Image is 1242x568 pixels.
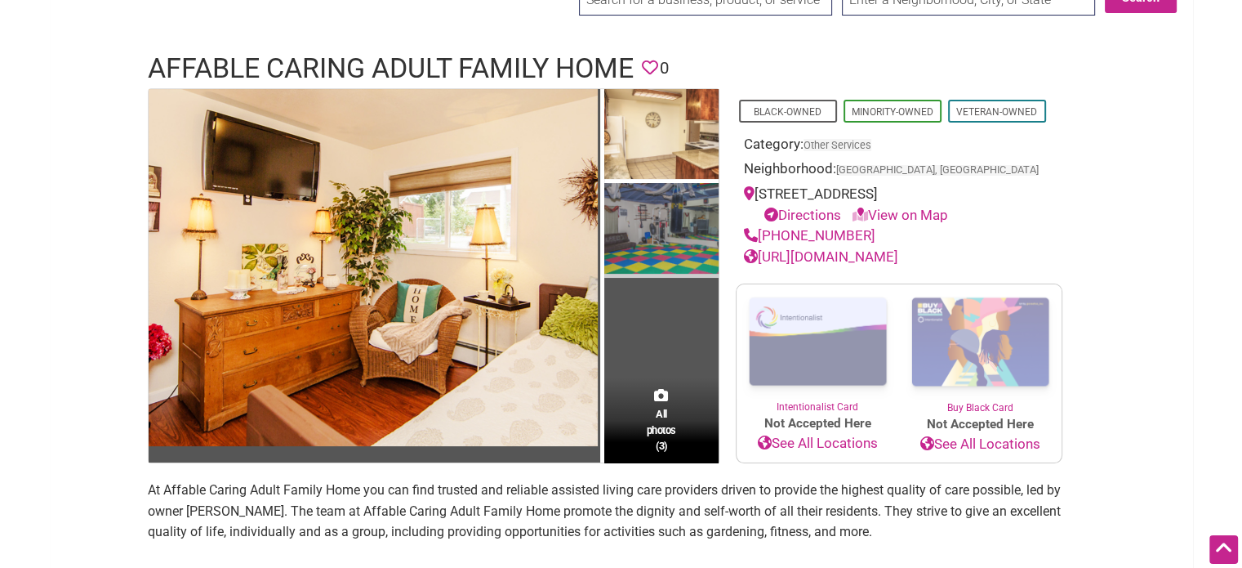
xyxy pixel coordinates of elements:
p: At Affable Caring Adult Family Home you can find trusted and reliable assisted living care provid... [148,480,1095,543]
div: Scroll Back to Top [1209,535,1238,564]
img: Intentionalist Card [737,284,899,400]
span: [GEOGRAPHIC_DATA], [GEOGRAPHIC_DATA] [836,165,1039,176]
a: [URL][DOMAIN_NAME] [744,248,898,265]
a: Directions [764,207,841,223]
a: See All Locations [899,434,1062,455]
span: 0 [660,56,669,81]
a: Black-Owned [754,106,821,118]
img: Affable Caring Adult Family Home [149,89,598,446]
span: Not Accepted Here [737,414,899,433]
span: You must be logged in to save favorites. [642,56,658,81]
img: Affable Caring Adult Family Home [604,89,719,184]
img: Affable Caring Adult Family Home [604,183,719,278]
img: Buy Black Card [899,284,1062,400]
a: Veteran-Owned [956,106,1037,118]
h1: Affable Caring Adult Family Home [148,49,634,88]
a: View on Map [852,207,948,223]
span: Not Accepted Here [899,415,1062,434]
a: See All Locations [737,433,899,454]
div: [STREET_ADDRESS] [744,184,1054,226]
a: Minority-Owned [852,106,933,118]
span: All photos (3) [647,406,676,453]
a: Other Services [804,139,871,151]
a: [PHONE_NUMBER] [744,227,875,244]
div: Neighborhood: [744,159,1054,184]
a: Intentionalist Card [737,284,899,414]
div: Category: [744,134,1054,159]
a: Buy Black Card [899,284,1062,415]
